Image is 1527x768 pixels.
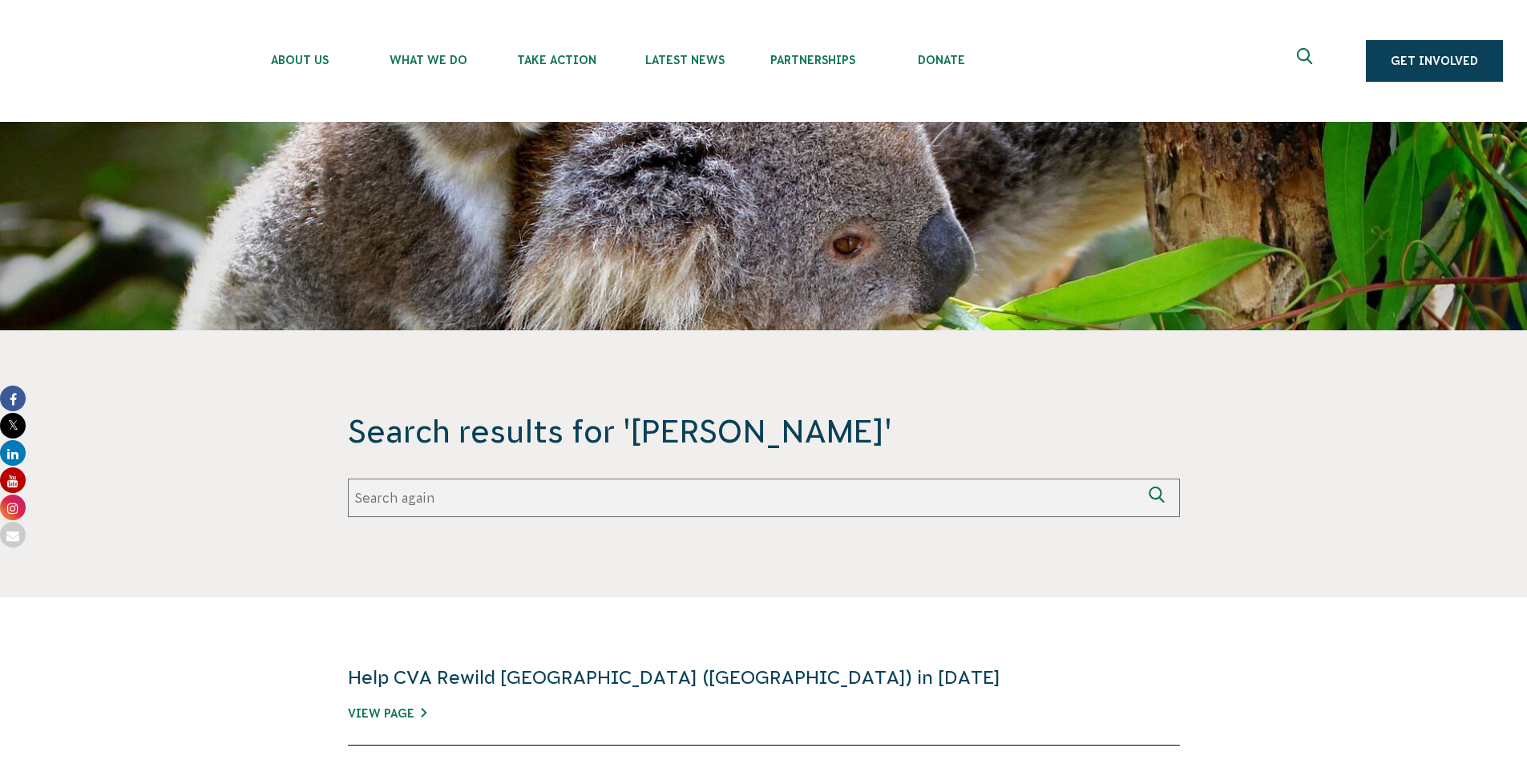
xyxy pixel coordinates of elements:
[620,54,749,67] span: Latest News
[1287,42,1326,80] button: Expand search box Close search box
[877,54,1005,67] span: Donate
[236,14,364,108] li: About Us
[364,14,492,108] li: What We Do
[1366,40,1503,82] a: Get Involved
[348,479,1141,517] input: Search again
[749,54,877,67] span: Partnerships
[492,14,620,108] li: Take Action
[1297,48,1317,74] span: Expand search box
[348,707,426,720] a: View Page
[492,54,620,67] span: Take Action
[236,54,364,67] span: About Us
[364,54,492,67] span: What We Do
[348,410,1180,452] span: Search results for '[PERSON_NAME]'
[348,667,1000,688] a: Help CVA Rewild [GEOGRAPHIC_DATA] ([GEOGRAPHIC_DATA]) in [DATE]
